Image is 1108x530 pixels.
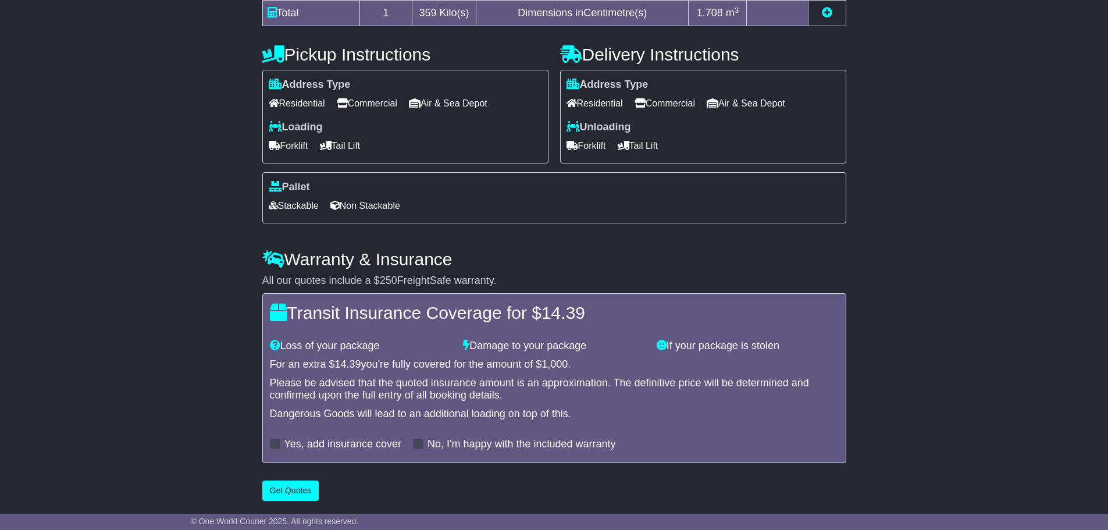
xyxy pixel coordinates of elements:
[269,94,325,112] span: Residential
[262,250,846,269] h4: Warranty & Insurance
[270,408,839,421] div: Dangerous Goods will lead to an additional loading on top of this.
[651,340,845,353] div: If your package is stolen
[567,79,649,91] label: Address Type
[707,94,785,112] span: Air & Sea Depot
[269,121,323,134] label: Loading
[412,1,476,26] td: Kilo(s)
[618,137,658,155] span: Tail Lift
[541,358,568,370] span: 1,000
[409,94,487,112] span: Air & Sea Depot
[735,6,739,15] sup: 3
[270,358,839,371] div: For an extra $ you're fully covered for the amount of $ .
[269,137,308,155] span: Forklift
[567,121,631,134] label: Unloading
[330,197,400,215] span: Non Stackable
[635,94,695,112] span: Commercial
[567,137,606,155] span: Forklift
[262,275,846,287] div: All our quotes include a $ FreightSafe warranty.
[284,438,401,451] label: Yes, add insurance cover
[262,45,548,64] h4: Pickup Instructions
[380,275,397,286] span: 250
[541,303,585,322] span: 14.39
[476,1,689,26] td: Dimensions in Centimetre(s)
[270,303,839,322] h4: Transit Insurance Coverage for $
[269,181,310,194] label: Pallet
[697,7,723,19] span: 1.708
[567,94,623,112] span: Residential
[264,340,458,353] div: Loss of your package
[457,340,651,353] div: Damage to your package
[269,79,351,91] label: Address Type
[822,7,832,19] a: Add new item
[427,438,616,451] label: No, I'm happy with the included warranty
[262,481,319,501] button: Get Quotes
[419,7,437,19] span: 359
[335,358,361,370] span: 14.39
[337,94,397,112] span: Commercial
[359,1,412,26] td: 1
[262,1,359,26] td: Total
[726,7,739,19] span: m
[191,517,359,526] span: © One World Courier 2025. All rights reserved.
[269,197,319,215] span: Stackable
[560,45,846,64] h4: Delivery Instructions
[270,377,839,402] div: Please be advised that the quoted insurance amount is an approximation. The definitive price will...
[320,137,361,155] span: Tail Lift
